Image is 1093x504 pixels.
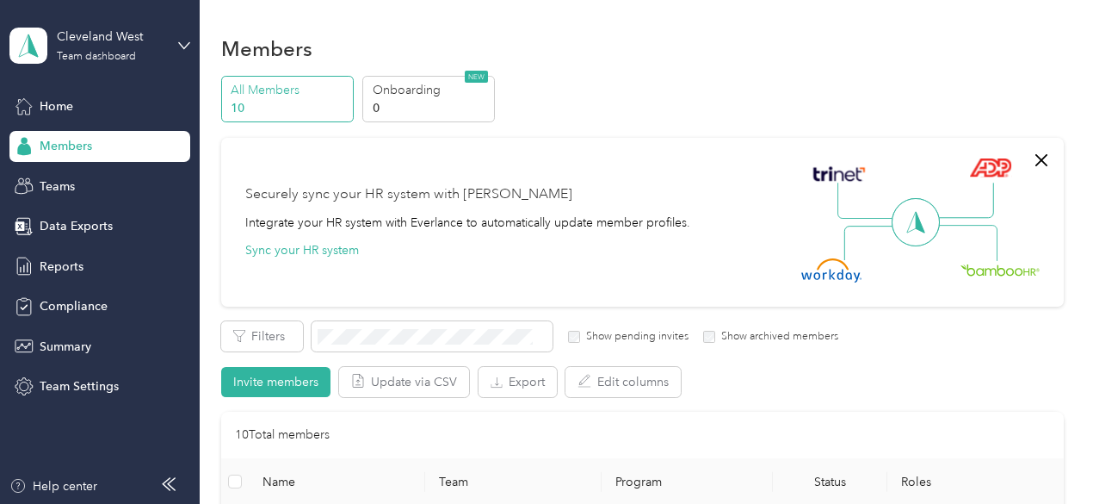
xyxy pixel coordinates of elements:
[245,241,359,259] button: Sync your HR system
[9,477,97,495] button: Help center
[235,426,330,445] p: 10 Total members
[715,329,838,345] label: Show archived members
[57,52,136,62] div: Team dashboard
[837,183,898,220] img: Line Left Up
[231,99,348,117] p: 10
[40,338,91,356] span: Summary
[221,40,312,58] h1: Members
[960,264,1040,276] img: BambooHR
[40,177,75,196] span: Teams
[465,71,488,83] span: NEW
[221,367,330,397] button: Invite members
[479,367,557,397] button: Export
[40,377,119,395] span: Team Settings
[997,408,1093,504] iframe: Everlance-gr Chat Button Frame
[40,97,73,115] span: Home
[40,258,83,276] span: Reports
[231,81,348,99] p: All Members
[339,367,469,397] button: Update via CSV
[245,184,572,205] div: Securely sync your HR system with [PERSON_NAME]
[262,475,411,489] span: Name
[809,162,869,186] img: Trinet
[580,329,689,345] label: Show pending invites
[40,297,108,315] span: Compliance
[57,28,164,46] div: Cleveland West
[373,99,490,117] p: 0
[937,225,997,262] img: Line Right Down
[801,258,861,283] img: Workday
[40,137,92,155] span: Members
[969,158,1011,177] img: ADP
[221,321,303,352] button: Filters
[373,81,490,99] p: Onboarding
[40,217,113,235] span: Data Exports
[245,214,690,232] div: Integrate your HR system with Everlance to automatically update member profiles.
[843,225,904,260] img: Line Left Down
[565,367,681,397] button: Edit columns
[934,183,994,219] img: Line Right Up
